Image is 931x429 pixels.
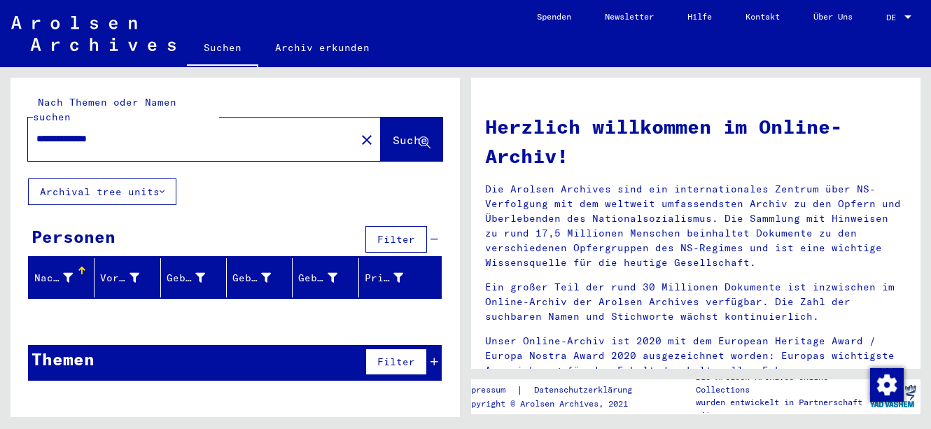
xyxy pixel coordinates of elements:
[485,280,906,324] p: Ein großer Teil der rund 30 Millionen Dokumente ist inzwischen im Online-Archiv der Arolsen Archi...
[867,379,919,414] img: yv_logo.png
[167,267,226,289] div: Geburtsname
[696,371,864,396] p: Die Arolsen Archives Online-Collections
[232,271,271,286] div: Geburt‏
[11,16,176,51] img: Arolsen_neg.svg
[461,383,649,398] div: |
[353,125,381,153] button: Clear
[485,334,906,378] p: Unser Online-Archiv ist 2020 mit dem European Heritage Award / Europa Nostra Award 2020 ausgezeic...
[377,233,415,246] span: Filter
[393,133,428,147] span: Suche
[869,367,903,401] div: Zustimmung ändern
[232,267,292,289] div: Geburt‏
[31,346,94,372] div: Themen
[485,182,906,270] p: Die Arolsen Archives sind ein internationales Zentrum über NS-Verfolgung mit dem weltweit umfasse...
[359,258,441,297] mat-header-cell: Prisoner #
[187,31,258,67] a: Suchen
[33,96,176,123] mat-label: Nach Themen oder Namen suchen
[161,258,227,297] mat-header-cell: Geburtsname
[870,368,904,402] img: Zustimmung ändern
[167,271,205,286] div: Geburtsname
[34,267,94,289] div: Nachname
[293,258,358,297] mat-header-cell: Geburtsdatum
[365,349,427,375] button: Filter
[461,398,649,410] p: Copyright © Arolsen Archives, 2021
[696,396,864,421] p: wurden entwickelt in Partnerschaft mit
[358,132,375,148] mat-icon: close
[485,112,906,171] h1: Herzlich willkommen im Online-Archiv!
[31,224,115,249] div: Personen
[886,13,902,22] span: DE
[28,178,176,205] button: Archival tree units
[34,271,73,286] div: Nachname
[100,267,160,289] div: Vorname
[461,383,517,398] a: Impressum
[381,118,442,161] button: Suche
[365,226,427,253] button: Filter
[298,267,358,289] div: Geburtsdatum
[365,267,424,289] div: Prisoner #
[298,271,337,286] div: Geburtsdatum
[100,271,139,286] div: Vorname
[29,258,94,297] mat-header-cell: Nachname
[377,356,415,368] span: Filter
[227,258,293,297] mat-header-cell: Geburt‏
[365,271,403,286] div: Prisoner #
[94,258,160,297] mat-header-cell: Vorname
[523,383,649,398] a: Datenschutzerklärung
[258,31,386,64] a: Archiv erkunden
